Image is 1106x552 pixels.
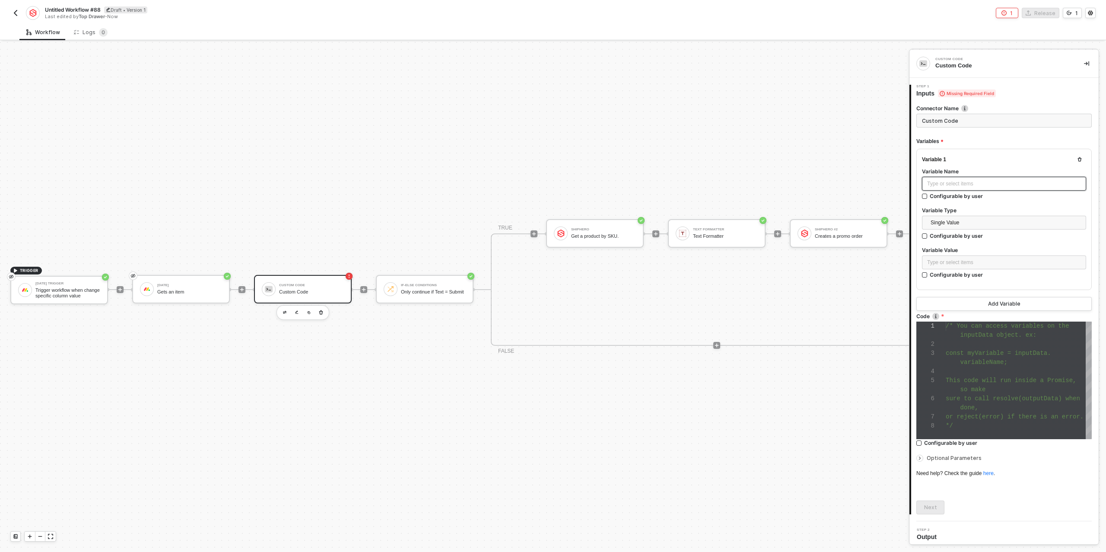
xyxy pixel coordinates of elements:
[931,216,1081,229] span: Single Value
[916,394,934,403] div: 6
[983,470,994,476] a: here
[45,13,552,20] div: Last edited by - Now
[102,274,109,281] span: icon-success-page
[38,534,43,539] span: icon-minus
[815,228,880,231] div: ShipHero #2
[157,284,222,287] div: [DATE]
[916,85,996,88] span: Step 1
[946,350,1051,357] span: const myVariable = inputData.
[106,7,111,12] span: icon-edit
[571,228,636,231] div: ShipHero
[961,105,968,112] img: icon-info
[916,367,934,376] div: 4
[922,246,1086,254] label: Variable Value
[10,8,21,18] button: back
[916,89,996,98] span: Inputs
[295,310,299,314] img: edit-cred
[916,412,934,421] div: 7
[922,207,1086,214] label: Variable Type
[916,340,934,349] div: 2
[935,57,1065,61] div: Custom Code
[1075,10,1078,17] div: 1
[801,230,808,237] img: icon
[531,231,537,236] span: icon-play
[557,230,565,237] img: icon
[401,289,466,295] div: Only continue if Text = Submit
[26,29,60,36] div: Workflow
[917,456,922,461] span: icon-arrow-right-small
[224,273,231,280] span: icon-success-page
[21,286,29,294] img: icon
[917,528,940,532] span: Step 2
[571,233,636,239] div: Get a product by SKU.
[20,267,38,274] span: TRIGGER
[924,439,977,447] div: Configurable by user
[946,322,946,331] textarea: Editor content;Press Alt+F1 for Accessibility Options.
[35,282,100,285] div: [DATE] Trigger
[714,343,719,348] span: icon-play
[988,300,1020,307] div: Add Variable
[498,347,514,355] div: FALSE
[916,313,1092,320] label: Code
[27,534,32,539] span: icon-play
[361,287,366,292] span: icon-play
[946,413,1084,420] span: or reject(error) if there is an error.
[265,285,273,293] img: icon
[916,470,1092,477] div: Need help? Check the guide .
[104,6,147,13] div: Draft • Version 1
[279,284,344,287] div: Custom Code
[1084,61,1089,66] span: icon-collapse-right
[1022,8,1059,18] button: Release
[919,60,927,67] img: integration-icon
[307,311,311,314] img: copy-block
[916,376,934,385] div: 5
[760,217,766,224] span: icon-success-page
[960,386,986,393] span: so make
[498,224,512,232] div: TRUE
[130,272,136,279] span: eye-invisible
[12,10,19,16] img: back
[916,105,1092,112] label: Connector Name
[935,62,1070,70] div: Custom Code
[916,349,934,358] div: 3
[29,9,36,17] img: integration-icon
[239,287,245,292] span: icon-play
[775,231,780,236] span: icon-play
[679,230,686,237] img: icon
[996,8,1018,18] button: 1
[48,534,53,539] span: icon-expand
[938,89,996,97] span: Missing Required Field
[283,311,286,314] img: edit-cred
[99,28,108,37] sup: 0
[946,395,1080,402] span: sure to call resolve(outputData) when
[693,228,758,231] div: Text Formatter
[280,307,290,318] button: edit-cred
[653,231,658,236] span: icon-play
[960,359,1007,366] span: variableName;
[157,289,222,295] div: Gets an item
[916,453,1092,463] div: Optional Parameters
[916,501,944,514] button: Next
[922,168,1086,175] label: Variable Name
[916,114,1092,128] input: Enter description
[9,273,14,280] span: eye-invisible
[916,322,934,331] div: 1
[79,13,105,19] span: Top Drawer
[916,297,1092,311] button: Add Variable
[930,192,983,200] div: Configurable by user
[897,231,902,236] span: icon-play
[45,6,101,13] span: Untitled Workflow #88
[638,217,645,224] span: icon-success-page
[74,28,108,37] div: Logs
[35,287,100,298] div: Trigger workflow when change specific column value
[346,273,353,280] span: icon-error-page
[467,273,474,280] span: icon-success-page
[1010,10,1013,17] div: 1
[1067,10,1072,16] span: icon-versioning
[881,217,888,224] span: icon-success-page
[387,285,394,293] img: icon
[292,307,302,318] button: edit-cred
[946,377,1076,384] span: This code will run inside a Promise,
[909,85,1099,514] div: Step 1Inputs Missing Required FieldConnector Nameicon-infoVariablesVariable 1Variable NameType or...
[1063,8,1082,18] button: 1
